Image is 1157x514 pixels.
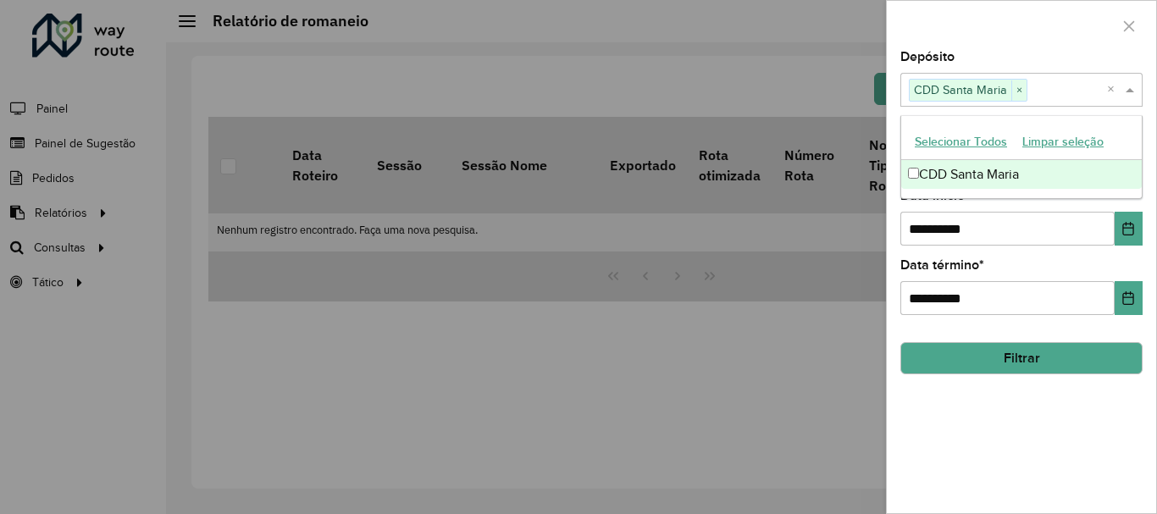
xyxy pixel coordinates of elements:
button: Choose Date [1115,281,1143,315]
ng-dropdown-panel: Options list [900,115,1143,199]
button: Selecionar Todos [907,129,1015,155]
span: × [1011,80,1027,101]
button: Choose Date [1115,212,1143,246]
button: Limpar seleção [1015,129,1111,155]
span: CDD Santa Maria [910,80,1011,100]
label: Data término [900,255,984,275]
div: CDD Santa Maria [901,160,1142,189]
button: Filtrar [900,342,1143,374]
span: Clear all [1107,80,1121,100]
label: Depósito [900,47,955,67]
